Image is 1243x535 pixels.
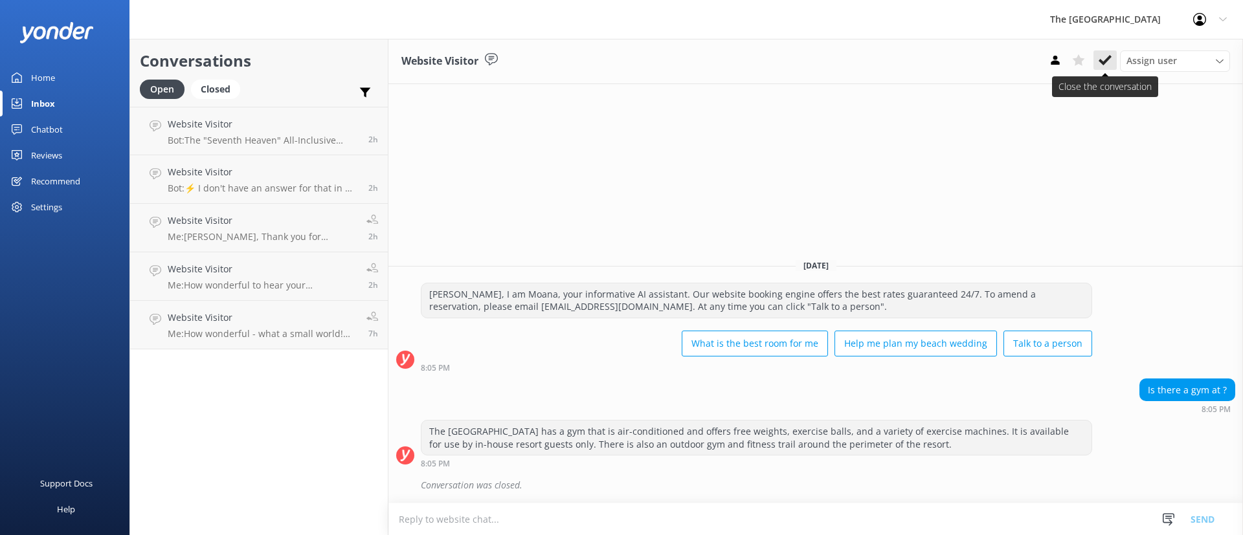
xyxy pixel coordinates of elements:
[168,231,357,243] p: Me: [PERSON_NAME], Thank you for reaching out about your 2-Bedroom Interconnecting accommodation ...
[368,328,378,339] span: Aug 29 2025 04:00pm (UTC -10:00) Pacific/Honolulu
[401,53,478,70] h3: Website Visitor
[421,420,1092,455] div: The [GEOGRAPHIC_DATA] has a gym that is air-conditioned and offers free weights, exercise balls, ...
[421,363,1092,372] div: Aug 29 2025 08:05pm (UTC -10:00) Pacific/Honolulu
[140,80,185,99] div: Open
[1140,379,1235,401] div: Is there a gym at ?
[682,331,828,356] button: What is the best room for me
[168,135,359,146] p: Bot: The "Seventh Heaven" All-Inclusive Wedding Package includes a $1,000 bar tab for up to 30 pe...
[168,279,357,291] p: Me: How wonderful to hear your excitement! You're very welcome, and thank you for your kind words...
[31,91,55,116] div: Inbox
[1202,406,1231,413] strong: 8:05 PM
[168,328,357,340] p: Me: How wonderful - what a small world! [PERSON_NAME] & [PERSON_NAME]'s wedding photos are absolu...
[130,301,388,349] a: Website VisitorMe:How wonderful - what a small world! [PERSON_NAME] & [PERSON_NAME]'s wedding pho...
[130,252,388,301] a: Website VisitorMe:How wonderful to hear your excitement! You're very welcome, and thank you for y...
[31,168,80,194] div: Recommend
[368,182,378,193] span: Aug 29 2025 08:43pm (UTC -10:00) Pacific/Honolulu
[1003,331,1092,356] button: Talk to a person
[368,279,378,290] span: Aug 29 2025 08:22pm (UTC -10:00) Pacific/Honolulu
[368,231,378,242] span: Aug 29 2025 08:31pm (UTC -10:00) Pacific/Honolulu
[140,49,378,73] h2: Conversations
[31,116,63,142] div: Chatbot
[421,460,450,468] strong: 8:05 PM
[40,470,93,496] div: Support Docs
[191,82,247,96] a: Closed
[1120,50,1230,71] div: Assign User
[796,260,836,271] span: [DATE]
[168,311,357,325] h4: Website Visitor
[191,80,240,99] div: Closed
[421,474,1235,496] div: Conversation was closed.
[31,194,62,220] div: Settings
[168,262,357,276] h4: Website Visitor
[130,155,388,204] a: Website VisitorBot:⚡ I don't have an answer for that in my knowledge base. Please try and rephras...
[168,213,357,228] h4: Website Visitor
[1139,404,1235,413] div: Aug 29 2025 08:05pm (UTC -10:00) Pacific/Honolulu
[31,65,55,91] div: Home
[421,283,1092,318] div: [PERSON_NAME], I am Moana, your informative AI assistant. Our website booking engine offers the b...
[168,165,359,179] h4: Website Visitor
[396,474,1235,496] div: 2025-08-30T09:13:02.528
[1126,54,1177,68] span: Assign user
[130,204,388,252] a: Website VisitorMe:[PERSON_NAME], Thank you for reaching out about your 2-Bedroom Interconnecting ...
[57,496,75,522] div: Help
[168,117,359,131] h4: Website Visitor
[168,182,359,194] p: Bot: ⚡ I don't have an answer for that in my knowledge base. Please try and rephrase your questio...
[368,134,378,145] span: Aug 29 2025 09:01pm (UTC -10:00) Pacific/Honolulu
[31,142,62,168] div: Reviews
[140,82,191,96] a: Open
[421,459,1092,468] div: Aug 29 2025 08:05pm (UTC -10:00) Pacific/Honolulu
[834,331,997,356] button: Help me plan my beach wedding
[19,22,94,43] img: yonder-white-logo.png
[130,107,388,155] a: Website VisitorBot:The "Seventh Heaven" All-Inclusive Wedding Package includes a $1,000 bar tab f...
[421,364,450,372] strong: 8:05 PM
